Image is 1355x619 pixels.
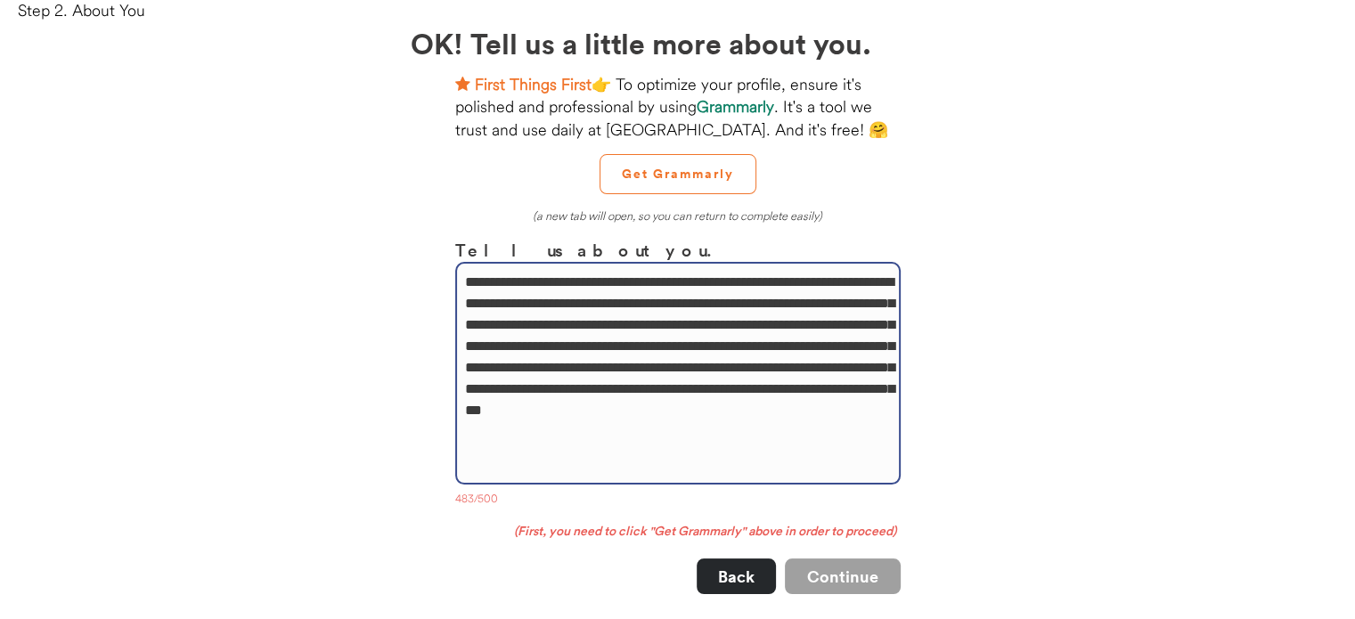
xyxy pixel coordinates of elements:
[455,523,901,541] div: (First, you need to click "Get Grammarly" above in order to proceed)
[697,558,776,594] button: Back
[533,208,822,223] em: (a new tab will open, so you can return to complete easily)
[697,96,774,117] strong: Grammarly
[600,154,756,194] button: Get Grammarly
[785,558,901,594] button: Continue
[455,237,901,263] h3: Tell us about you.
[475,74,592,94] strong: First Things First
[455,492,901,509] div: 483/500
[455,73,901,141] div: 👉 To optimize your profile, ensure it's polished and professional by using . It's a tool we trust...
[411,21,945,64] h2: OK! Tell us a little more about you.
